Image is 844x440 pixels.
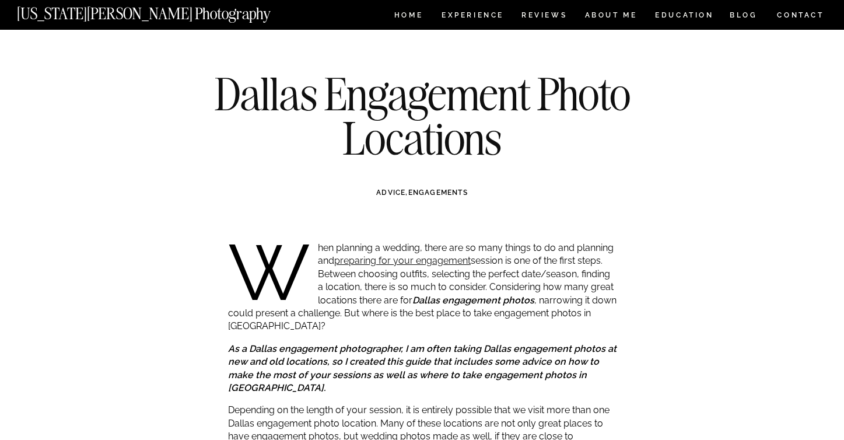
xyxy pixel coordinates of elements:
p: When planning a wedding, there are so many things to do and planning and session is one of the fi... [228,242,617,333]
strong: Dallas engagement photos [412,295,534,306]
a: REVIEWS [521,12,565,22]
a: ENGAGEMENTS [408,188,468,197]
a: Experience [442,12,503,22]
a: ABOUT ME [584,12,638,22]
a: HOME [392,12,425,22]
em: As a Dallas engagement photographer, I am often taking Dallas engagement photos at new and old lo... [228,343,617,393]
a: EDUCATION [654,12,715,22]
h1: Dallas Engagement Photo Locations [211,72,634,160]
a: [US_STATE][PERSON_NAME] Photography [17,6,310,16]
h3: , [253,187,592,198]
a: preparing for your engagement [334,255,471,266]
a: CONTACT [776,9,825,22]
a: BLOG [730,12,758,22]
a: ADVICE [376,188,405,197]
